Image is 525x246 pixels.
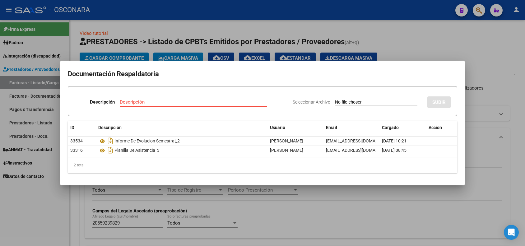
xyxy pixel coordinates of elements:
h2: Documentación Respaldatoria [68,68,457,80]
span: Email [326,125,337,130]
span: Descripción [98,125,122,130]
p: Descripción [90,99,115,106]
button: SUBIR [427,96,451,108]
span: 33534 [70,138,83,143]
datatable-header-cell: Email [323,121,379,134]
div: Planilla De Asistencia_3 [98,145,265,155]
div: Open Intercom Messenger [504,225,519,240]
span: [PERSON_NAME] [270,148,303,153]
datatable-header-cell: Usuario [267,121,323,134]
span: [EMAIL_ADDRESS][DOMAIN_NAME] [326,138,395,143]
div: Informe De Evolucion Semestral_2 [98,136,265,146]
datatable-header-cell: ID [68,121,96,134]
span: [PERSON_NAME] [270,138,303,143]
i: Descargar documento [106,145,114,155]
span: 33316 [70,148,83,153]
span: [EMAIL_ADDRESS][DOMAIN_NAME] [326,148,395,153]
span: Usuario [270,125,285,130]
datatable-header-cell: Descripción [96,121,267,134]
span: [DATE] 08:45 [382,148,407,153]
datatable-header-cell: Cargado [379,121,426,134]
span: [DATE] 10:21 [382,138,407,143]
span: Accion [429,125,442,130]
div: 2 total [68,157,457,173]
span: ID [70,125,74,130]
span: Seleccionar Archivo [293,100,330,104]
datatable-header-cell: Accion [426,121,457,134]
i: Descargar documento [106,136,114,146]
span: Cargado [382,125,399,130]
span: SUBIR [432,100,446,105]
